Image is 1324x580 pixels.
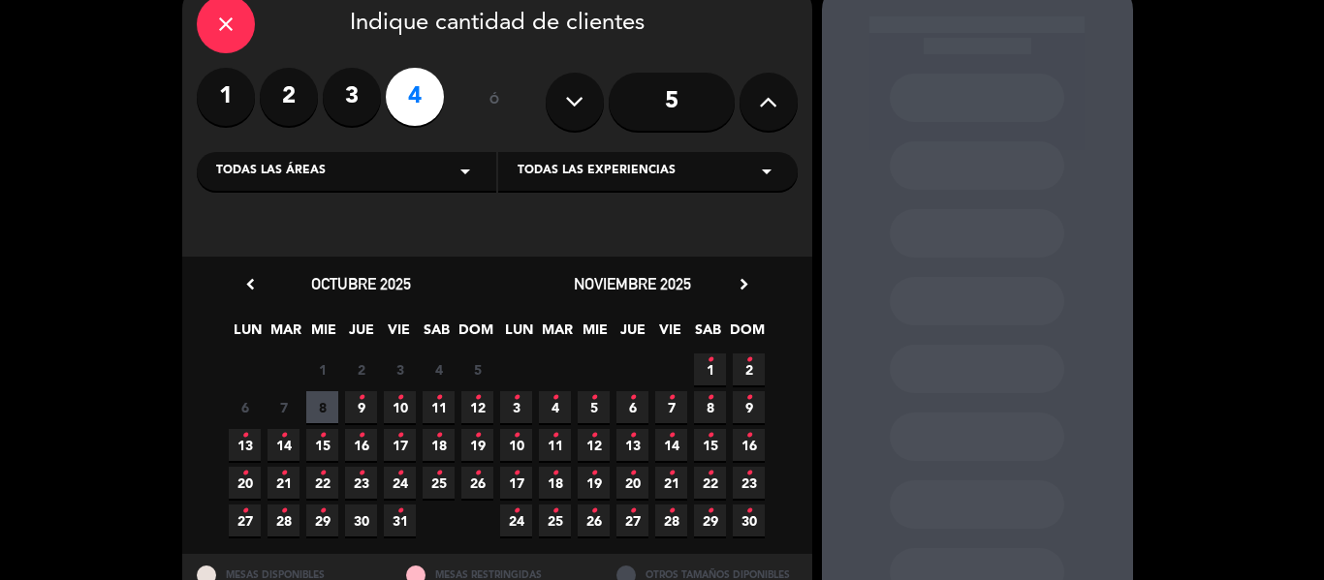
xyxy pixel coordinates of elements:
span: 24 [500,504,532,536]
span: 18 [423,429,455,461]
span: 7 [268,391,299,423]
i: arrow_drop_down [454,160,477,183]
i: • [513,458,520,489]
i: • [241,496,248,527]
i: • [241,420,248,451]
i: • [280,496,287,527]
span: 6 [229,391,261,423]
i: • [474,382,481,413]
span: DOM [458,319,490,351]
i: • [629,420,636,451]
span: 17 [500,467,532,499]
i: • [319,496,326,527]
span: VIE [383,319,415,351]
span: 8 [694,391,726,423]
i: • [590,458,597,489]
i: • [280,420,287,451]
span: 13 [229,429,261,461]
i: • [552,420,558,451]
span: 3 [500,391,532,423]
i: • [474,420,481,451]
span: 28 [655,504,687,536]
span: 12 [578,429,610,461]
i: • [241,458,248,489]
span: 29 [306,504,338,536]
label: 3 [323,68,381,126]
i: • [513,496,520,527]
i: • [435,420,442,451]
span: 21 [655,467,687,499]
i: • [435,382,442,413]
i: • [629,458,636,489]
i: • [629,496,636,527]
span: noviembre 2025 [574,274,691,293]
span: 22 [306,467,338,499]
span: 9 [345,391,377,423]
i: close [214,13,237,36]
span: 29 [694,504,726,536]
label: 4 [386,68,444,126]
span: 5 [578,391,610,423]
span: SAB [421,319,453,351]
span: 18 [539,467,571,499]
span: 11 [423,391,455,423]
span: MAR [269,319,301,351]
span: LUN [232,319,264,351]
i: • [513,382,520,413]
span: 12 [461,391,493,423]
span: MIE [579,319,611,351]
span: octubre 2025 [311,274,411,293]
span: 23 [733,467,765,499]
i: • [513,420,520,451]
span: 10 [500,429,532,461]
span: Todas las experiencias [518,162,676,181]
span: JUE [616,319,648,351]
label: 1 [197,68,255,126]
i: • [668,496,675,527]
span: 19 [578,467,610,499]
i: • [358,382,364,413]
span: 1 [694,353,726,385]
span: 17 [384,429,416,461]
span: 10 [384,391,416,423]
i: • [745,382,752,413]
span: 16 [345,429,377,461]
i: • [707,345,713,376]
span: MAR [541,319,573,351]
i: • [319,458,326,489]
i: • [590,382,597,413]
i: • [590,420,597,451]
i: • [668,382,675,413]
span: Todas las áreas [216,162,326,181]
span: 22 [694,467,726,499]
span: 13 [616,429,648,461]
span: 28 [268,504,299,536]
i: • [707,496,713,527]
i: • [396,458,403,489]
i: • [396,382,403,413]
span: 21 [268,467,299,499]
span: 2 [733,353,765,385]
span: 7 [655,391,687,423]
i: • [707,382,713,413]
i: • [358,458,364,489]
span: 2 [345,353,377,385]
span: 15 [694,429,726,461]
i: • [552,496,558,527]
span: 4 [539,391,571,423]
span: 31 [384,504,416,536]
span: 6 [616,391,648,423]
span: 5 [461,353,493,385]
label: 2 [260,68,318,126]
span: 16 [733,429,765,461]
i: • [358,420,364,451]
i: • [435,458,442,489]
span: LUN [503,319,535,351]
span: JUE [345,319,377,351]
span: MIE [307,319,339,351]
i: • [668,420,675,451]
i: • [629,382,636,413]
span: 25 [423,467,455,499]
span: 25 [539,504,571,536]
span: 26 [461,467,493,499]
